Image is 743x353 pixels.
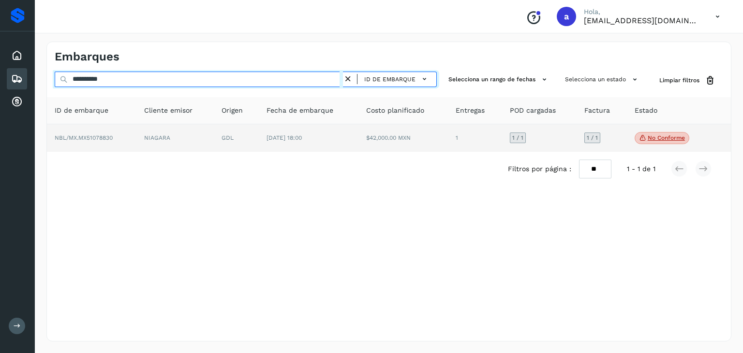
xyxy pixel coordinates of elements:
[361,72,432,86] button: ID de embarque
[510,105,556,116] span: POD cargadas
[55,50,119,64] h4: Embarques
[222,105,243,116] span: Origen
[584,16,700,25] p: aux.facturacion@atpilot.mx
[627,164,655,174] span: 1 - 1 de 1
[635,105,657,116] span: Estado
[456,105,485,116] span: Entregas
[584,105,610,116] span: Factura
[448,124,502,152] td: 1
[144,105,193,116] span: Cliente emisor
[587,135,598,141] span: 1 / 1
[508,164,571,174] span: Filtros por página :
[267,134,302,141] span: [DATE] 18:00
[648,134,685,141] p: No conforme
[561,72,644,88] button: Selecciona un estado
[55,105,108,116] span: ID de embarque
[136,124,214,152] td: NIAGARA
[366,105,424,116] span: Costo planificado
[584,8,700,16] p: Hola,
[659,76,699,85] span: Limpiar filtros
[364,75,416,84] span: ID de embarque
[7,45,27,66] div: Inicio
[512,135,523,141] span: 1 / 1
[7,68,27,89] div: Embarques
[214,124,258,152] td: GDL
[7,91,27,113] div: Cuentas por cobrar
[652,72,723,89] button: Limpiar filtros
[55,134,113,141] span: NBL/MX.MX51078830
[267,105,333,116] span: Fecha de embarque
[358,124,448,152] td: $42,000.00 MXN
[445,72,553,88] button: Selecciona un rango de fechas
